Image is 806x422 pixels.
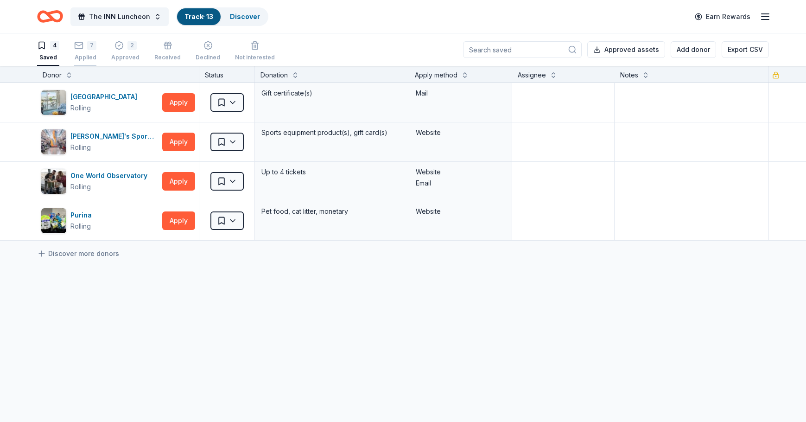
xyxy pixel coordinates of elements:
button: Image for Dick's Sporting Goods[PERSON_NAME]'s Sporting GoodsRolling [41,129,159,155]
button: Not interested [235,37,275,66]
div: Notes [620,70,638,81]
div: Applied [74,54,96,61]
div: Sports equipment product(s), gift card(s) [260,126,403,139]
button: 7Applied [74,37,96,66]
button: 2Approved [111,37,140,66]
div: 2 [127,41,137,50]
button: Apply [162,133,195,151]
button: Add donor [671,41,716,58]
a: Home [37,6,63,27]
div: Not interested [235,54,275,61]
div: Up to 4 tickets [260,166,403,179]
img: Image for Cape Resorts [41,90,66,115]
div: Donation [260,70,288,81]
span: The INN Luncheon [89,11,150,22]
input: Search saved [463,41,582,58]
a: Discover [230,13,260,20]
button: Apply [162,211,195,230]
button: Image for One World ObservatoryOne World ObservatoryRolling [41,168,159,194]
div: [GEOGRAPHIC_DATA] [70,91,141,102]
button: Apply [162,172,195,191]
div: Status [199,66,255,83]
img: Image for Purina [41,208,66,233]
button: Image for PurinaPurinaRolling [41,208,159,234]
div: Email [416,178,505,189]
div: Rolling [70,221,91,232]
div: Gift certificate(s) [260,87,403,100]
div: Rolling [70,142,91,153]
div: Rolling [70,102,91,114]
div: Website [416,127,505,138]
div: Website [416,206,505,217]
div: Saved [37,54,59,61]
div: Apply method [415,70,457,81]
div: Approved [111,54,140,61]
button: Image for Cape Resorts[GEOGRAPHIC_DATA]Rolling [41,90,159,115]
img: Image for Dick's Sporting Goods [41,129,66,154]
div: Rolling [70,181,91,192]
a: Earn Rewards [689,8,756,25]
button: Apply [162,93,195,112]
button: Received [154,37,181,66]
button: The INN Luncheon [70,7,169,26]
button: Declined [196,37,220,66]
button: Track· 13Discover [176,7,268,26]
div: Received [154,54,181,61]
div: Pet food, cat litter, monetary [260,205,403,218]
div: Assignee [518,70,546,81]
a: Discover more donors [37,248,119,259]
a: Track· 13 [184,13,213,20]
button: 4Saved [37,37,59,66]
div: One World Observatory [70,170,151,181]
div: Purina [70,210,95,221]
div: Website [416,166,505,178]
img: Image for One World Observatory [41,169,66,194]
button: Approved assets [587,41,665,58]
div: [PERSON_NAME]'s Sporting Goods [70,131,159,142]
div: 4 [50,41,59,50]
div: 7 [87,41,96,50]
div: Mail [416,88,505,99]
div: Donor [43,70,62,81]
div: Declined [196,54,220,61]
button: Export CSV [722,41,769,58]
